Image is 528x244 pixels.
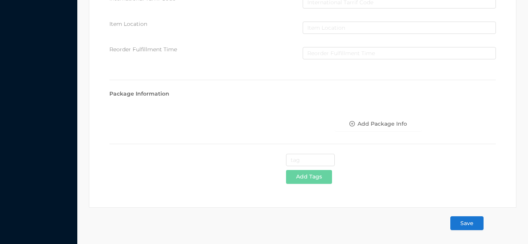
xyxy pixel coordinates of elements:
button: Add Tags [286,170,332,184]
input: tag [286,154,335,166]
div: Reorder Fulfillment Time [109,45,303,54]
button: Save [450,216,484,230]
div: Package Information [109,90,496,98]
input: Reorder Fulfillment Time [303,47,496,59]
div: Item Location [109,20,303,28]
input: Item Location [303,22,496,34]
button: icon: plus-circle-oAdd Package Info [335,117,422,131]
